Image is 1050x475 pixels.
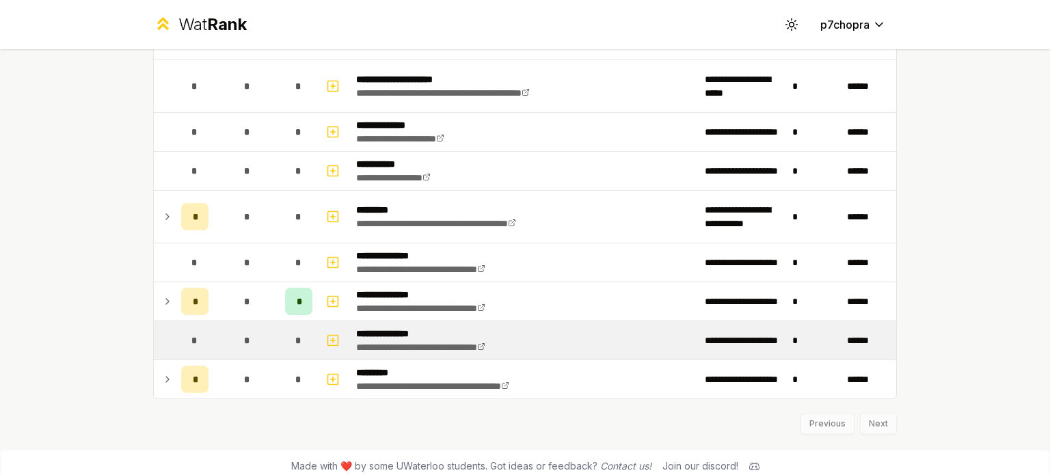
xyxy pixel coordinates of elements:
span: p7chopra [820,16,870,33]
span: Rank [207,14,247,34]
button: p7chopra [809,12,897,37]
a: WatRank [153,14,247,36]
div: Join our discord! [662,459,738,473]
span: Made with ❤️ by some UWaterloo students. Got ideas or feedback? [291,459,651,473]
div: Wat [178,14,247,36]
a: Contact us! [600,460,651,472]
